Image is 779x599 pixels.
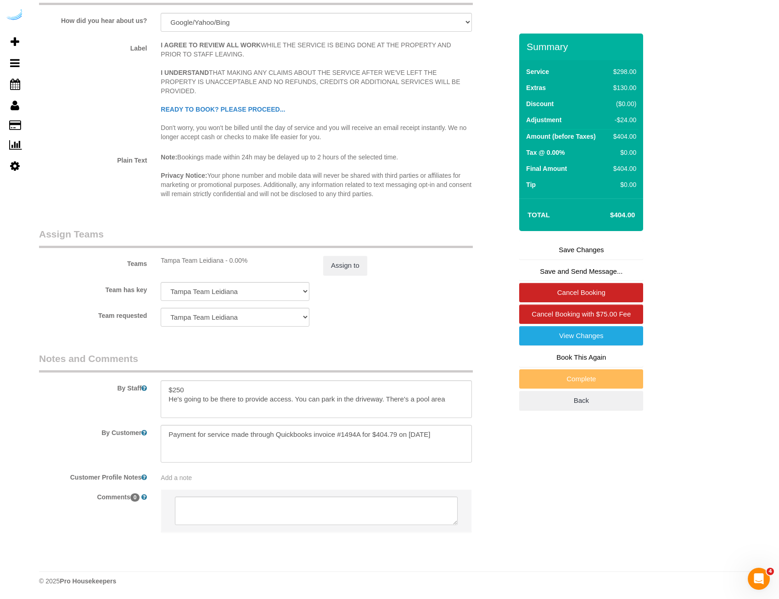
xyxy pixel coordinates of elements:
[519,262,643,281] a: Save and Send Message...
[610,132,636,141] div: $404.00
[610,115,636,124] div: -$24.00
[519,240,643,260] a: Save Changes
[526,83,546,92] label: Extras
[610,148,636,157] div: $0.00
[161,153,472,198] p: Bookings made within 24h may be delayed up to 2 hours of the selected time. Your phone number and...
[161,256,309,265] div: Tampa Team Leidiana - 0.00%
[161,474,192,481] span: Add a note
[32,469,154,482] label: Customer Profile Notes
[519,391,643,410] a: Back
[39,227,473,248] legend: Assign Teams
[526,148,565,157] label: Tax @ 0.00%
[748,568,770,590] iframe: Intercom live chat
[610,83,636,92] div: $130.00
[32,282,154,294] label: Team has key
[161,153,177,161] strong: Note:
[610,99,636,108] div: ($0.00)
[60,577,116,585] strong: Pro Housekeepers
[39,576,770,586] div: © 2025
[32,380,154,393] label: By Staff
[323,256,367,275] button: Assign to
[32,13,154,25] label: How did you hear about us?
[39,352,473,373] legend: Notes and Comments
[526,115,561,124] label: Adjustment
[6,9,24,22] img: Automaid Logo
[161,172,207,179] strong: Privacy Notice:
[526,132,595,141] label: Amount (before Taxes)
[32,153,154,165] label: Plain Text
[161,40,472,141] p: WHILE THE SERVICE IS BEING DONE AT THE PROPERTY AND PRIOR TO STAFF LEAVING. THAT MAKING ANY CLAIM...
[532,310,631,318] span: Cancel Booking with $75.00 Fee
[526,180,536,189] label: Tip
[610,67,636,76] div: $298.00
[610,180,636,189] div: $0.00
[161,106,285,113] span: READY TO BOOK? PLEASE PROCEED...
[527,41,639,52] h3: Summary
[130,493,140,502] span: 0
[527,211,550,219] strong: Total
[610,164,636,173] div: $404.00
[32,40,154,53] label: Label
[519,283,643,302] a: Cancel Booking
[161,41,261,49] strong: I AGREE TO REVIEW ALL WORK
[526,99,554,108] label: Discount
[161,69,209,76] strong: I UNDERSTAND
[526,67,549,76] label: Service
[32,425,154,437] label: By Customer
[519,326,643,345] a: View Changes
[526,164,567,173] label: Final Amount
[519,348,643,367] a: Book This Again
[32,256,154,268] label: Teams
[32,308,154,320] label: Team requested
[519,305,643,324] a: Cancel Booking with $75.00 Fee
[767,568,774,575] span: 4
[32,489,154,502] label: Comments
[583,211,635,219] h4: $404.00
